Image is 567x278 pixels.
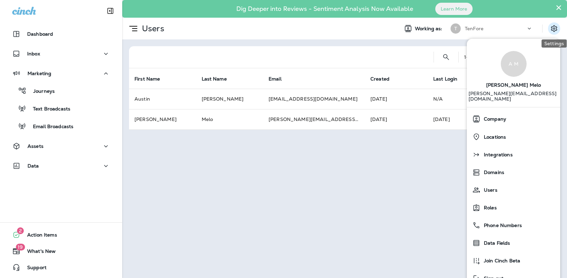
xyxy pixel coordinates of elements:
p: [PERSON_NAME][EMAIL_ADDRESS][DOMAIN_NAME] [469,91,559,107]
p: Users [139,23,164,34]
span: Email [269,76,281,82]
div: Settings [542,39,567,48]
button: Close [555,2,562,13]
button: Text Broadcasts [7,101,115,116]
p: Marketing [28,71,51,76]
span: Domains [480,170,504,175]
button: Data Fields [467,234,560,252]
button: Journeys [7,84,115,98]
a: Users [470,183,557,197]
td: [PERSON_NAME] [196,89,263,109]
a: Phone Numbers [470,219,557,232]
button: Phone Numbers [467,216,560,234]
span: [PERSON_NAME] Melo [486,77,541,91]
a: Locations [470,130,557,144]
p: Dashboard [27,31,53,37]
td: [EMAIL_ADDRESS][DOMAIN_NAME] [263,89,365,109]
button: Integrations [467,146,560,163]
button: Data [7,159,115,173]
td: [DATE] [365,109,428,129]
div: A M [501,51,527,77]
button: Support [7,261,115,274]
span: Last Name [202,76,236,82]
button: Domains [467,163,560,181]
span: Integrations [480,152,513,158]
button: Roles [467,199,560,216]
button: Locations [467,128,560,146]
button: Inbox [7,47,115,60]
span: Created [370,76,389,82]
span: Action Items [20,232,57,240]
span: Locations [480,134,506,140]
p: Email Broadcasts [26,124,73,130]
span: Email [269,76,290,82]
span: Roles [480,205,497,211]
button: Join Cinch Beta [467,252,560,270]
span: Last Name [202,76,227,82]
span: Support [20,265,47,273]
a: Domains [470,166,557,179]
button: Company [467,110,560,128]
p: Assets [28,143,43,149]
span: What's New [20,248,56,257]
span: First Name [134,76,160,82]
a: Data Fields [470,236,557,250]
div: 1 - 2 of 2 [464,54,481,60]
td: [DATE] [428,109,489,129]
button: 2Action Items [7,228,115,242]
td: Melo [196,109,263,129]
a: A M[PERSON_NAME] Melo [PERSON_NAME][EMAIL_ADDRESS][DOMAIN_NAME] [467,44,560,107]
td: N/A [428,89,489,109]
p: Data [28,163,39,169]
p: TenFore [465,26,483,31]
p: Dig Deeper into Reviews - Sentiment Analysis Now Available [217,8,433,10]
td: [PERSON_NAME][EMAIL_ADDRESS][DOMAIN_NAME] [263,109,365,129]
button: 19What's New [7,244,115,258]
div: T [451,23,461,34]
span: Company [480,116,506,122]
button: Learn More [435,3,473,15]
span: Last Login [433,76,457,82]
a: Integrations [470,148,557,161]
td: [PERSON_NAME] [129,109,196,129]
button: Assets [7,139,115,153]
p: Text Broadcasts [26,106,70,112]
span: 2 [17,227,24,234]
button: Marketing [7,67,115,80]
a: Company [470,112,557,126]
span: Created [370,76,398,82]
span: Data Fields [480,240,510,246]
span: 19 [16,244,25,250]
button: Dashboard [7,27,115,41]
span: Last Login [433,76,466,82]
button: Search Users [439,50,453,64]
p: Inbox [27,51,40,56]
p: Journeys [26,88,55,95]
button: Email Broadcasts [7,119,115,133]
button: Users [467,181,560,199]
button: Collapse Sidebar [101,4,120,18]
td: Austin [129,89,196,109]
span: Join Cinch Beta [480,258,520,264]
span: Phone Numbers [480,223,522,228]
a: Roles [470,201,557,214]
span: First Name [134,76,169,82]
span: Working as: [415,26,444,32]
button: Settings [548,22,560,35]
td: [DATE] [365,89,428,109]
span: Users [480,187,497,193]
